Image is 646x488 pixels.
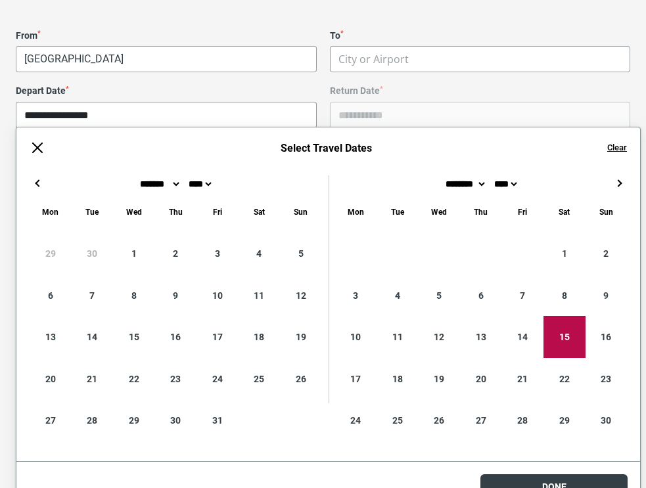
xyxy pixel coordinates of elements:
div: 28 [502,399,544,441]
div: 26 [419,399,461,441]
div: 2 [155,233,197,275]
div: 24 [335,399,377,441]
div: 10 [335,316,377,358]
div: 2 [586,233,628,275]
div: 10 [196,275,239,317]
div: 31 [196,399,239,441]
div: Saturday [239,204,281,219]
div: 14 [72,316,114,358]
label: From [16,30,317,41]
div: 5 [419,275,461,317]
div: 28 [72,399,114,441]
button: Clear [607,142,627,154]
div: 23 [586,358,628,400]
div: Monday [335,204,377,219]
button: → [611,175,627,191]
div: 27 [30,399,72,441]
div: Wednesday [113,204,155,219]
div: 29 [113,399,155,441]
div: 3 [335,275,377,317]
div: 12 [280,275,322,317]
div: Thursday [460,204,502,219]
div: 30 [72,233,114,275]
label: To [330,30,631,41]
div: 15 [543,316,586,358]
button: ← [30,175,45,191]
div: 24 [196,358,239,400]
div: 8 [113,275,155,317]
span: City or Airport [338,52,409,66]
div: 21 [72,358,114,400]
div: 21 [502,358,544,400]
div: 29 [543,399,586,441]
div: 8 [543,275,586,317]
div: 19 [419,358,461,400]
div: 17 [335,358,377,400]
div: 23 [155,358,197,400]
div: Friday [502,204,544,219]
div: 16 [586,316,628,358]
div: 4 [239,233,281,275]
div: 6 [460,275,502,317]
span: City or Airport [330,46,631,72]
div: 7 [72,275,114,317]
div: 6 [30,275,72,317]
span: Melbourne, Australia [16,47,316,72]
h6: Select Travel Dates [58,142,594,154]
div: 19 [280,316,322,358]
div: 25 [239,358,281,400]
div: 18 [377,358,419,400]
div: 26 [280,358,322,400]
div: 16 [155,316,197,358]
div: 25 [377,399,419,441]
div: Saturday [543,204,586,219]
div: 15 [113,316,155,358]
div: 22 [543,358,586,400]
div: Sunday [280,204,322,219]
div: Tuesday [377,204,419,219]
div: Tuesday [72,204,114,219]
div: 11 [377,316,419,358]
div: 18 [239,316,281,358]
div: 5 [280,233,322,275]
div: Thursday [155,204,197,219]
div: 13 [30,316,72,358]
div: 30 [586,399,628,441]
div: 29 [30,233,72,275]
div: 17 [196,316,239,358]
div: 20 [460,358,502,400]
div: 22 [113,358,155,400]
div: 27 [460,399,502,441]
div: Friday [196,204,239,219]
div: Monday [30,204,72,219]
div: 12 [419,316,461,358]
div: 14 [502,316,544,358]
div: Wednesday [419,204,461,219]
div: 4 [377,275,419,317]
div: Sunday [586,204,628,219]
div: 1 [113,233,155,275]
div: 11 [239,275,281,317]
span: City or Airport [331,47,630,72]
div: 30 [155,399,197,441]
div: 3 [196,233,239,275]
div: 9 [586,275,628,317]
div: 1 [543,233,586,275]
div: 20 [30,358,72,400]
div: 7 [502,275,544,317]
div: 13 [460,316,502,358]
div: 9 [155,275,197,317]
label: Depart Date [16,85,317,97]
span: Melbourne, Australia [16,46,317,72]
